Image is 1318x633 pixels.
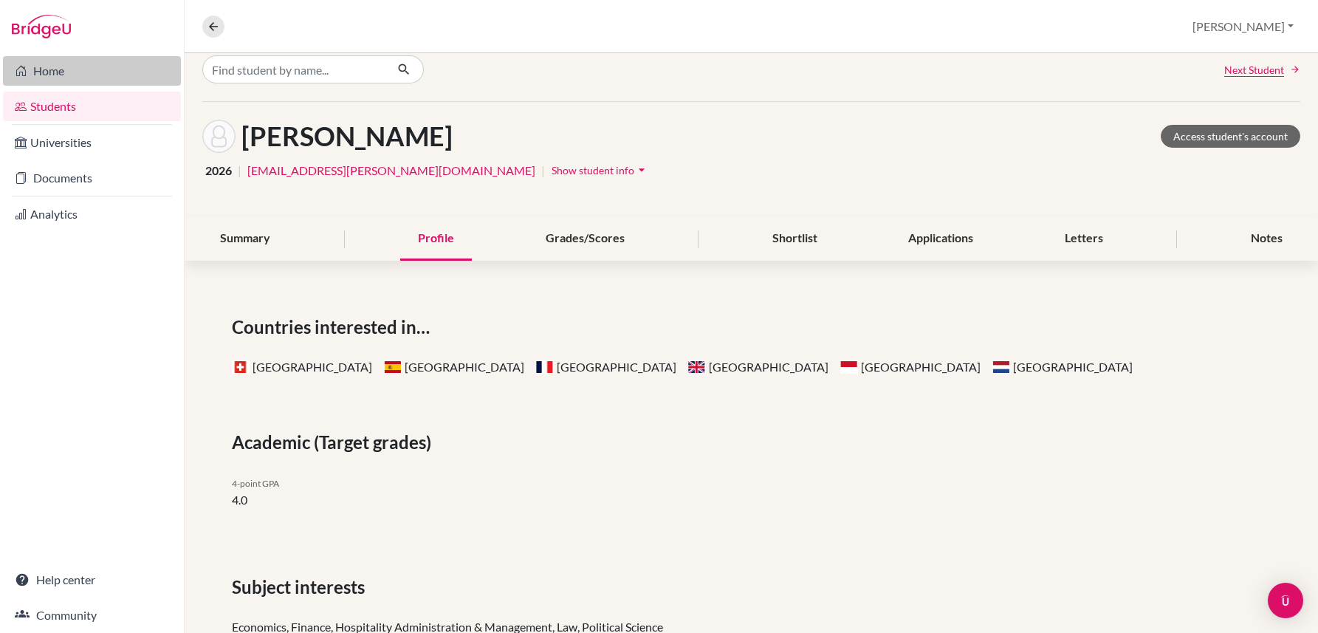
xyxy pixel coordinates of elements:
img: Bridge-U [12,15,71,38]
div: Grades/Scores [528,217,642,261]
a: Universities [3,128,181,157]
a: Analytics [3,199,181,229]
a: Documents [3,163,181,193]
a: Home [3,56,181,86]
span: Netherlands [992,360,1010,374]
span: Spain [384,360,402,374]
span: Subject interests [232,574,371,601]
span: Switzerland [232,360,250,374]
h1: [PERSON_NAME] [241,120,453,152]
span: Monaco [840,360,858,374]
button: [PERSON_NAME] [1186,13,1300,41]
span: [GEOGRAPHIC_DATA] [688,360,828,374]
span: [GEOGRAPHIC_DATA] [536,360,676,374]
span: 2026 [205,162,232,179]
span: France [536,360,554,374]
div: Shortlist [755,217,835,261]
img: Viktoriia Adamchuk's avatar [202,120,236,153]
a: Access student's account [1161,125,1300,148]
span: Next Student [1224,62,1284,78]
a: Next Student [1224,62,1300,78]
div: Applications [890,217,991,261]
button: Show student infoarrow_drop_down [551,159,650,182]
span: [GEOGRAPHIC_DATA] [840,360,981,374]
input: Find student by name... [202,55,385,83]
span: | [541,162,545,179]
span: [GEOGRAPHIC_DATA] [992,360,1133,374]
i: arrow_drop_down [634,162,649,177]
span: Academic (Target grades) [232,429,437,456]
div: Profile [400,217,472,261]
div: Open Intercom Messenger [1268,583,1303,618]
a: Help center [3,565,181,595]
div: Summary [202,217,288,261]
span: [GEOGRAPHIC_DATA] [384,360,524,374]
div: Letters [1047,217,1121,261]
span: 4-point GPA [232,478,279,489]
li: 4.0 [232,491,741,509]
a: Community [3,601,181,630]
a: [EMAIL_ADDRESS][PERSON_NAME][DOMAIN_NAME] [247,162,535,179]
span: [GEOGRAPHIC_DATA] [232,360,372,374]
a: Students [3,92,181,121]
span: | [238,162,241,179]
span: Countries interested in… [232,314,436,341]
span: United Kingdom [688,360,706,374]
span: Show student info [552,164,634,177]
div: Notes [1233,217,1300,261]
